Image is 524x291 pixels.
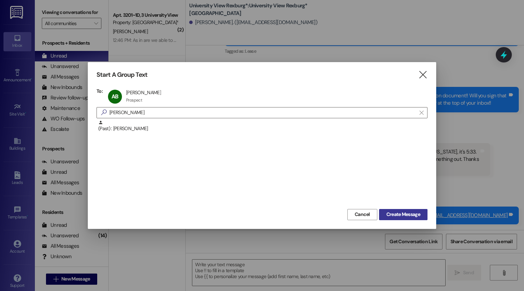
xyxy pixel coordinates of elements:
h3: Start A Group Text [97,71,147,79]
button: Create Message [379,209,427,220]
button: Clear text [416,107,427,118]
button: Cancel [347,209,377,220]
div: Prospect [126,97,142,103]
div: (Past) : [PERSON_NAME] [98,120,427,132]
h3: To: [97,88,103,94]
input: Search for any contact or apartment [109,108,416,118]
div: (Past) : [PERSON_NAME] [97,120,427,137]
i:  [419,110,423,115]
i:  [98,109,109,116]
span: AB [111,93,118,100]
i:  [418,71,427,79]
span: Create Message [386,211,420,218]
div: [PERSON_NAME] [126,89,161,96]
span: Cancel [355,211,370,218]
